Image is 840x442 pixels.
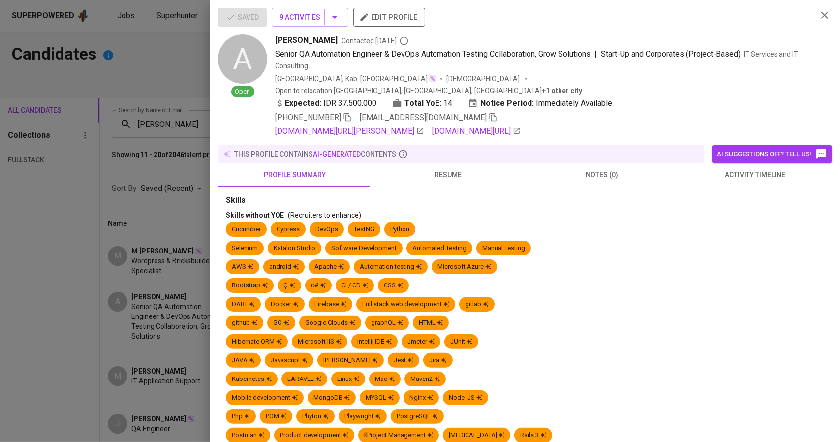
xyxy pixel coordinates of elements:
[269,262,299,272] div: android
[409,393,433,403] div: Nginx
[218,34,267,84] div: A
[337,375,359,384] div: Linux
[232,225,261,234] div: Cucumber
[272,8,348,27] button: 9 Activities
[275,113,341,122] span: [PHONE_NUMBER]
[275,97,376,109] div: IDR 37.500.000
[542,87,582,95] b: Batam
[449,393,482,403] div: Node .JS
[449,431,504,440] div: [MEDICAL_DATA]
[410,375,440,384] div: Maven2
[371,318,403,328] div: graphQL
[353,13,425,21] a: edit profile
[232,393,298,403] div: Mobile development
[364,431,433,440] div: Project Management
[314,300,346,309] div: Firebase
[234,149,396,159] p: this profile contains contents
[342,36,409,46] span: Contacted [DATE]
[384,281,403,290] div: CSS
[305,318,355,328] div: Google Clouds
[377,169,519,181] span: resume
[437,262,491,272] div: Microsoft Azure
[465,300,489,309] div: gitlab
[443,97,452,109] span: 14
[399,36,409,46] svg: By Batam recruiter
[232,244,258,253] div: Selenium
[266,412,286,421] div: POM
[684,169,826,181] span: activity timeline
[313,150,361,158] span: AI-generated
[712,145,832,163] button: AI suggestions off? Tell us!
[271,356,308,365] div: Javascript
[354,225,374,234] div: TestNG
[362,300,449,309] div: Full stack web development
[232,337,282,347] div: Hibernate ORM
[323,356,378,365] div: [PERSON_NAME]
[361,11,417,24] span: edit profile
[412,244,467,253] div: Automated Testing
[315,225,338,234] div: DevOps
[446,74,521,84] span: [DEMOGRAPHIC_DATA]
[280,11,341,24] span: 9 Activities
[271,300,299,309] div: Docker
[520,431,546,440] div: Rails 3
[232,262,253,272] div: AWS
[375,375,395,384] div: Mac
[232,431,264,440] div: Postman
[232,356,255,365] div: JAVA
[232,412,250,421] div: Php
[302,412,329,421] div: Phyton
[360,262,422,272] div: Automation testing
[232,375,272,384] div: Kubernetes
[344,412,381,421] div: Playwright
[231,87,254,96] span: Open
[311,281,326,290] div: c#
[531,169,673,181] span: notes (0)
[366,393,394,403] div: MYSQL
[390,225,409,234] div: Python
[273,318,289,328] div: GO
[429,356,447,365] div: Jira
[360,113,487,122] span: [EMAIL_ADDRESS][DOMAIN_NAME]
[232,300,255,309] div: DART
[429,75,436,83] img: magic_wand.svg
[450,337,472,347] div: JUnit
[226,211,284,219] span: Skills without YOE
[288,211,361,219] span: (Recruiters to enhance)
[283,281,295,290] div: Ç
[404,97,441,109] b: Total YoE:
[274,244,315,253] div: Katalon Studio
[287,375,321,384] div: LARAVEL
[226,195,824,206] div: Skills
[357,337,392,347] div: Intellij IDE
[419,318,443,328] div: HTML
[594,48,597,60] span: |
[232,318,257,328] div: github
[275,86,582,95] p: Open to relocation : [GEOGRAPHIC_DATA], [GEOGRAPHIC_DATA], [GEOGRAPHIC_DATA]
[298,337,342,347] div: Microsoft IIS
[280,431,348,440] div: Product development
[482,244,525,253] div: Manual Testing
[275,34,338,46] span: [PERSON_NAME]
[275,49,591,59] span: Senior QA Automation Engineer & DevOps Automation Testing Collaboration, Grow Solutions
[342,281,368,290] div: CI / CD
[331,244,397,253] div: Software Development
[285,97,321,109] b: Expected:
[275,126,424,137] a: [DOMAIN_NAME][URL][PERSON_NAME]
[480,97,534,109] b: Notice Period:
[314,262,344,272] div: Apache
[224,169,366,181] span: profile summary
[601,49,741,59] span: Start-Up and Corporates (Project-Based)
[397,412,438,421] div: PostgreSQL
[277,225,300,234] div: Cypress
[717,148,827,160] span: AI suggestions off? Tell us!
[407,337,435,347] div: Jmeter
[313,393,350,403] div: MongoDB
[232,281,268,290] div: Bootstrap
[353,8,425,27] button: edit profile
[468,97,612,109] div: Immediately Available
[394,356,413,365] div: Jest
[432,126,521,137] a: [DOMAIN_NAME][URL]
[275,74,436,84] div: [GEOGRAPHIC_DATA], Kab. [GEOGRAPHIC_DATA]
